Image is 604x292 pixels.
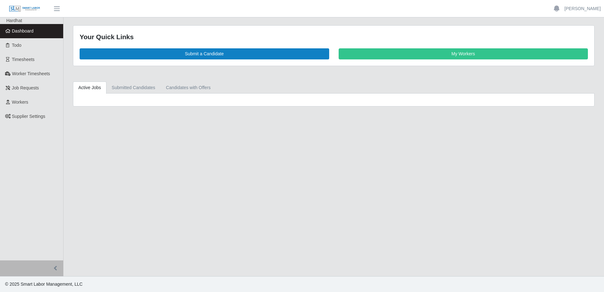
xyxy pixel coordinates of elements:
span: Dashboard [12,28,34,33]
span: Supplier Settings [12,114,45,119]
span: Todo [12,43,21,48]
div: Your Quick Links [80,32,588,42]
span: © 2025 Smart Labor Management, LLC [5,282,82,287]
span: Workers [12,100,28,105]
a: Submitted Candidates [106,82,161,94]
span: Worker Timesheets [12,71,50,76]
a: Submit a Candidate [80,48,329,59]
a: Active Jobs [73,82,106,94]
span: Timesheets [12,57,35,62]
span: Hardhat [6,18,22,23]
img: SLM Logo [9,5,40,12]
a: [PERSON_NAME] [565,5,601,12]
a: My Workers [339,48,588,59]
span: Job Requests [12,85,39,90]
a: Candidates with Offers [160,82,216,94]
